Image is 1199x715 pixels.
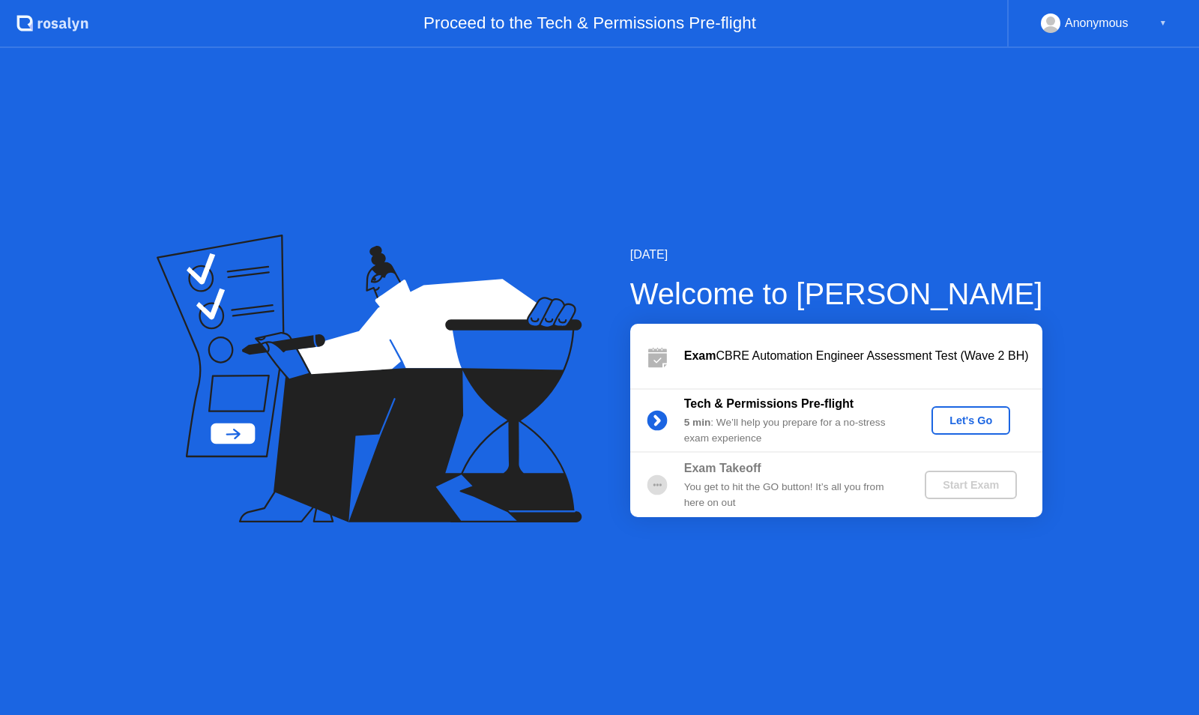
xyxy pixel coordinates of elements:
div: You get to hit the GO button! It’s all you from here on out [684,480,900,510]
b: 5 min [684,417,711,428]
div: [DATE] [630,246,1043,264]
b: Tech & Permissions Pre-flight [684,397,854,410]
div: CBRE Automation Engineer Assessment Test (Wave 2 BH) [684,347,1042,365]
button: Start Exam [925,471,1017,499]
div: Start Exam [931,479,1011,491]
b: Exam Takeoff [684,462,761,474]
div: Let's Go [937,414,1004,426]
div: Welcome to [PERSON_NAME] [630,271,1043,316]
b: Exam [684,349,716,362]
div: : We’ll help you prepare for a no-stress exam experience [684,415,900,446]
button: Let's Go [931,406,1010,435]
div: ▼ [1159,13,1167,33]
div: Anonymous [1065,13,1129,33]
